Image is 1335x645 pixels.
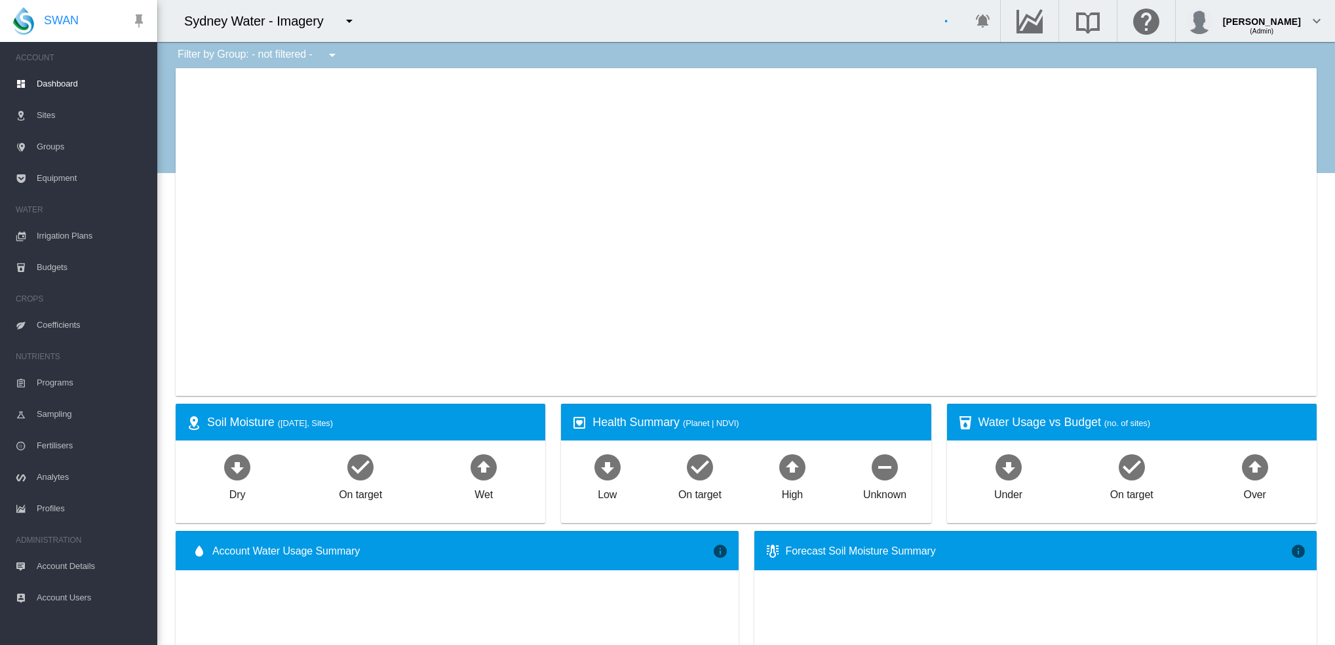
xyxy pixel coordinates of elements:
md-icon: icon-cup-water [958,415,973,431]
div: Under [994,482,1022,502]
span: Coefficients [37,309,147,341]
md-icon: icon-arrow-up-bold-circle [1239,451,1271,482]
div: Wet [474,482,493,502]
md-icon: icon-chevron-down [1309,13,1325,29]
span: SWAN [44,12,79,29]
md-icon: Search the knowledge base [1072,13,1104,29]
img: profile.jpg [1186,8,1212,34]
div: Over [1244,482,1266,502]
span: Account Water Usage Summary [212,544,712,558]
span: Account Details [37,551,147,582]
md-icon: icon-menu-down [324,47,340,63]
span: NUTRIENTS [16,346,147,367]
md-icon: icon-thermometer-lines [765,543,781,559]
button: icon-menu-down [336,8,362,34]
span: (Planet | NDVI) [683,418,739,428]
div: Health Summary [592,414,920,431]
div: [PERSON_NAME] [1223,10,1301,23]
div: On target [1110,482,1153,502]
md-icon: icon-minus-circle [869,451,900,482]
div: On target [339,482,382,502]
span: Dashboard [37,68,147,100]
span: Account Users [37,582,147,614]
span: Programs [37,367,147,399]
span: ([DATE], Sites) [278,418,333,428]
span: Budgets [37,252,147,283]
md-icon: icon-water [191,543,207,559]
md-icon: Click here for help [1131,13,1162,29]
span: Profiles [37,493,147,524]
span: (Admin) [1250,28,1273,35]
md-icon: icon-arrow-down-bold-circle [592,451,623,482]
md-icon: icon-information [712,543,728,559]
span: WATER [16,199,147,220]
md-icon: icon-bell-ring [975,13,991,29]
md-icon: icon-map-marker-radius [186,415,202,431]
span: Groups [37,131,147,163]
span: ACCOUNT [16,47,147,68]
div: Dry [229,482,246,502]
md-icon: icon-pin [131,13,147,29]
md-icon: icon-arrow-down-bold-circle [993,451,1024,482]
div: Filter by Group: - not filtered - [168,42,349,68]
span: ADMINISTRATION [16,530,147,551]
md-icon: icon-checkbox-marked-circle [345,451,376,482]
span: Fertilisers [37,430,147,461]
button: icon-menu-down [319,42,345,68]
md-icon: icon-information [1290,543,1306,559]
div: On target [678,482,722,502]
div: Sydney Water - Imagery [184,12,336,30]
md-icon: icon-arrow-up-bold-circle [468,451,499,482]
div: Soil Moisture [207,414,535,431]
div: Forecast Soil Moisture Summary [786,544,1291,558]
span: Equipment [37,163,147,194]
span: Analytes [37,461,147,493]
span: (no. of sites) [1104,418,1150,428]
div: Water Usage vs Budget [978,414,1306,431]
span: Sites [37,100,147,131]
span: CROPS [16,288,147,309]
md-icon: icon-menu-down [341,13,357,29]
img: SWAN-Landscape-Logo-Colour-drop.png [13,7,34,35]
md-icon: icon-arrow-up-bold-circle [777,451,808,482]
md-icon: Go to the Data Hub [1014,13,1045,29]
div: High [782,482,803,502]
md-icon: icon-heart-box-outline [571,415,587,431]
md-icon: icon-checkbox-marked-circle [684,451,716,482]
div: Low [598,482,617,502]
md-icon: icon-checkbox-marked-circle [1116,451,1148,482]
md-icon: icon-arrow-down-bold-circle [222,451,253,482]
button: icon-bell-ring [970,8,996,34]
div: Unknown [863,482,906,502]
span: Sampling [37,399,147,430]
span: Irrigation Plans [37,220,147,252]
